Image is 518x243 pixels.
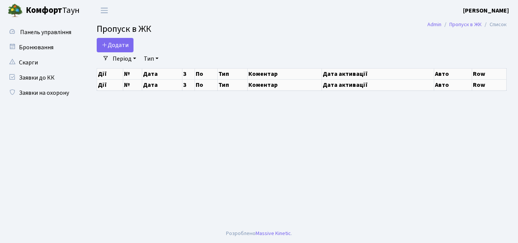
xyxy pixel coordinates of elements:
th: З [182,68,195,79]
span: Таун [26,4,80,17]
th: Авто [434,68,472,79]
th: Дата [142,68,182,79]
th: Дата активації [322,79,434,90]
th: Дії [97,79,123,90]
a: Період [110,52,139,65]
a: Заявки до КК [4,70,80,85]
span: Пропуск в ЖК [97,22,151,36]
th: № [123,79,142,90]
a: Додати [97,38,133,52]
div: Розроблено . [226,229,292,238]
a: [PERSON_NAME] [463,6,509,15]
img: logo.png [8,3,23,18]
a: Заявки на охорону [4,85,80,100]
a: Тип [141,52,162,65]
th: Дата активації [322,68,434,79]
th: По [195,68,218,79]
th: Row [472,68,507,79]
th: Тип [217,68,247,79]
a: Панель управління [4,25,80,40]
a: Бронювання [4,40,80,55]
th: Коментар [247,68,322,79]
th: З [182,79,195,90]
a: Admin [427,20,441,28]
nav: breadcrumb [416,17,518,33]
th: Авто [434,79,472,90]
th: Row [472,79,507,90]
a: Пропуск в ЖК [449,20,482,28]
th: Коментар [247,79,322,90]
span: Панель управління [20,28,71,36]
th: № [123,68,142,79]
a: Massive Kinetic [256,229,291,237]
li: Список [482,20,507,29]
a: Скарги [4,55,80,70]
span: Додати [102,41,129,49]
th: Дата [142,79,182,90]
th: Тип [217,79,247,90]
b: Комфорт [26,4,62,16]
button: Переключити навігацію [95,4,114,17]
th: Дії [97,68,123,79]
th: По [195,79,218,90]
